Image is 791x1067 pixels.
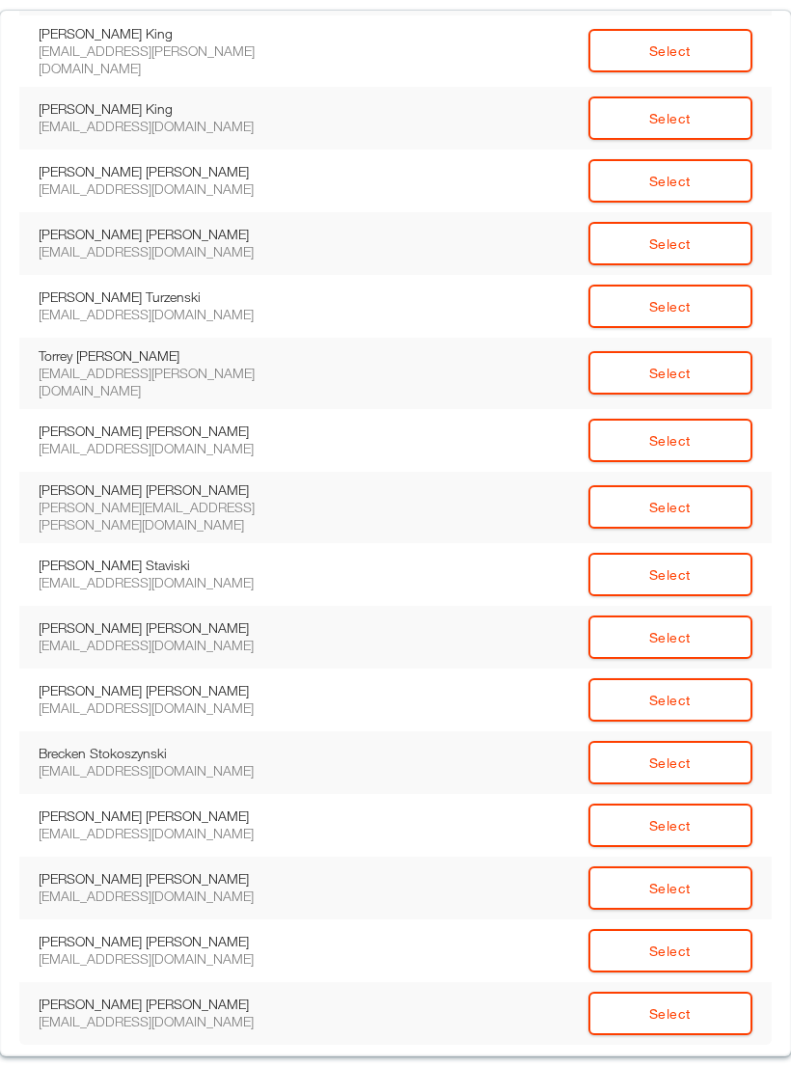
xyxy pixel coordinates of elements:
[588,159,752,203] a: Select
[39,574,299,591] div: [EMAIL_ADDRESS][DOMAIN_NAME]
[39,163,299,180] div: [PERSON_NAME] [PERSON_NAME]
[588,96,752,140] a: Select
[39,25,299,42] div: [PERSON_NAME] King
[39,745,299,762] div: Brecken Stokoszynski
[588,678,752,722] a: Select
[39,243,299,260] div: [EMAIL_ADDRESS][DOMAIN_NAME]
[39,1013,299,1030] div: [EMAIL_ADDRESS][DOMAIN_NAME]
[588,29,752,72] a: Select
[39,682,299,699] div: [PERSON_NAME] [PERSON_NAME]
[39,481,299,499] div: [PERSON_NAME] [PERSON_NAME]
[588,553,752,596] a: Select
[39,423,299,440] div: [PERSON_NAME] [PERSON_NAME]
[39,870,299,888] div: [PERSON_NAME] [PERSON_NAME]
[39,762,299,780] div: [EMAIL_ADDRESS][DOMAIN_NAME]
[39,347,299,365] div: Torrey [PERSON_NAME]
[39,950,299,968] div: [EMAIL_ADDRESS][DOMAIN_NAME]
[39,807,299,825] div: [PERSON_NAME] [PERSON_NAME]
[39,306,299,323] div: [EMAIL_ADDRESS][DOMAIN_NAME]
[39,288,299,306] div: [PERSON_NAME] Turzenski
[39,557,299,574] div: [PERSON_NAME] Staviski
[588,992,752,1035] a: Select
[39,619,299,637] div: [PERSON_NAME] [PERSON_NAME]
[588,929,752,972] a: Select
[39,888,299,905] div: [EMAIL_ADDRESS][DOMAIN_NAME]
[39,365,299,399] div: [EMAIL_ADDRESS][PERSON_NAME][DOMAIN_NAME]
[588,741,752,784] a: Select
[588,419,752,462] a: Select
[39,440,299,457] div: [EMAIL_ADDRESS][DOMAIN_NAME]
[588,804,752,847] a: Select
[39,118,299,135] div: [EMAIL_ADDRESS][DOMAIN_NAME]
[588,616,752,659] a: Select
[588,222,752,265] a: Select
[588,485,752,529] a: Select
[39,499,299,533] div: [PERSON_NAME][EMAIL_ADDRESS][PERSON_NAME][DOMAIN_NAME]
[39,996,299,1013] div: [PERSON_NAME] [PERSON_NAME]
[39,100,299,118] div: [PERSON_NAME] King
[39,180,299,198] div: [EMAIL_ADDRESS][DOMAIN_NAME]
[39,42,299,77] div: [EMAIL_ADDRESS][PERSON_NAME][DOMAIN_NAME]
[39,933,299,950] div: [PERSON_NAME] [PERSON_NAME]
[588,866,752,910] a: Select
[39,825,299,842] div: [EMAIL_ADDRESS][DOMAIN_NAME]
[39,226,299,243] div: [PERSON_NAME] [PERSON_NAME]
[39,637,299,654] div: [EMAIL_ADDRESS][DOMAIN_NAME]
[39,699,299,717] div: [EMAIL_ADDRESS][DOMAIN_NAME]
[588,351,752,395] a: Select
[588,285,752,328] a: Select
